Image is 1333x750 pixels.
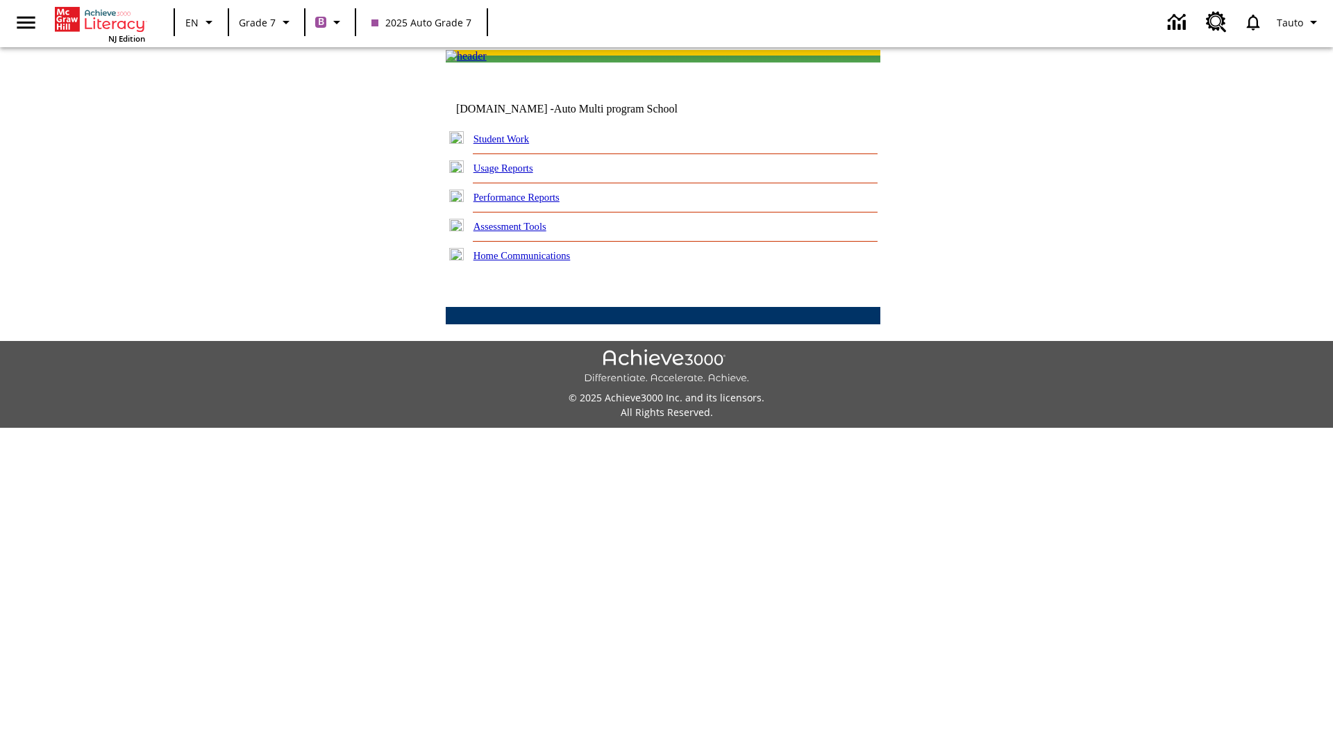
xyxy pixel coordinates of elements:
[473,221,546,232] a: Assessment Tools
[449,219,464,231] img: plus.gif
[1235,4,1271,40] a: Notifications
[473,162,533,174] a: Usage Reports
[456,103,712,115] td: [DOMAIN_NAME] -
[1271,10,1327,35] button: Profile/Settings
[310,10,351,35] button: Boost Class color is purple. Change class color
[1159,3,1198,42] a: Data Center
[371,15,471,30] span: 2025 Auto Grade 7
[55,4,145,44] div: Home
[108,33,145,44] span: NJ Edition
[554,103,678,115] nobr: Auto Multi program School
[584,349,749,385] img: Achieve3000 Differentiate Accelerate Achieve
[473,133,529,144] a: Student Work
[1277,15,1303,30] span: Tauto
[239,15,276,30] span: Grade 7
[185,15,199,30] span: EN
[449,131,464,144] img: plus.gif
[449,248,464,260] img: plus.gif
[449,190,464,202] img: plus.gif
[6,2,47,43] button: Open side menu
[318,13,324,31] span: B
[446,50,487,62] img: header
[449,160,464,173] img: plus.gif
[473,192,560,203] a: Performance Reports
[1198,3,1235,41] a: Resource Center, Will open in new tab
[473,250,571,261] a: Home Communications
[233,10,300,35] button: Grade: Grade 7, Select a grade
[179,10,224,35] button: Language: EN, Select a language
